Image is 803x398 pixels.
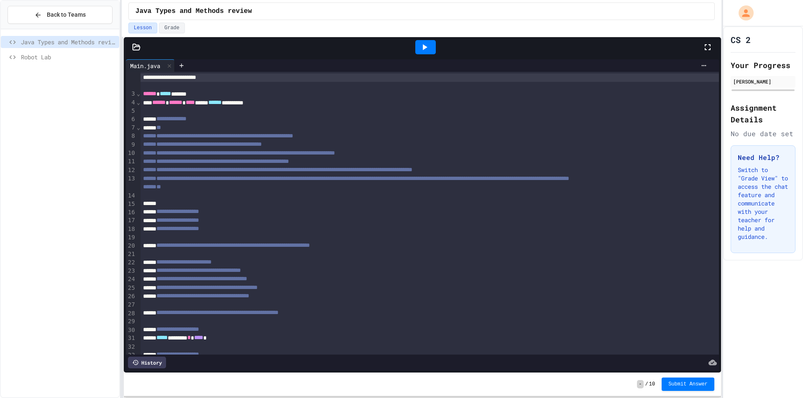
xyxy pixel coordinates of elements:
[126,326,136,335] div: 30
[136,99,141,106] span: Fold line
[126,124,136,132] div: 7
[126,309,136,318] div: 28
[126,115,136,124] div: 6
[731,34,751,46] h1: CS 2
[126,132,136,140] div: 8
[21,53,116,61] span: Robot Lab
[47,10,86,19] span: Back to Teams
[126,284,136,292] div: 25
[126,166,136,175] div: 12
[126,351,136,360] div: 33
[126,141,136,149] div: 9
[136,90,141,97] span: Fold line
[126,216,136,225] div: 17
[136,124,141,131] span: Fold line
[159,23,185,33] button: Grade
[136,6,252,16] span: Java Types and Methods review
[126,107,136,115] div: 5
[126,175,136,192] div: 13
[126,225,136,233] div: 18
[128,23,157,33] button: Lesson
[126,301,136,309] div: 27
[126,157,136,166] div: 11
[662,378,714,391] button: Submit Answer
[734,328,795,364] iframe: chat widget
[126,59,175,72] div: Main.java
[738,152,788,162] h3: Need Help?
[731,59,795,71] h2: Your Progress
[126,275,136,284] div: 24
[731,129,795,139] div: No due date set
[668,381,708,388] span: Submit Answer
[768,365,795,390] iframe: chat widget
[731,102,795,125] h2: Assignment Details
[733,78,793,85] div: [PERSON_NAME]
[738,166,788,241] p: Switch to "Grade View" to access the chat feature and communicate with your teacher for help and ...
[126,61,164,70] div: Main.java
[126,317,136,326] div: 29
[126,292,136,301] div: 26
[8,6,113,24] button: Back to Teams
[126,99,136,107] div: 4
[645,381,648,388] span: /
[126,192,136,200] div: 14
[126,233,136,242] div: 19
[126,200,136,208] div: 15
[637,380,643,388] span: -
[126,334,136,342] div: 31
[126,267,136,275] div: 23
[126,343,136,351] div: 32
[126,250,136,259] div: 21
[126,149,136,157] div: 10
[649,381,655,388] span: 10
[21,38,116,46] span: Java Types and Methods review
[126,259,136,267] div: 22
[126,90,136,98] div: 3
[730,3,756,23] div: My Account
[126,208,136,217] div: 16
[128,357,166,368] div: History
[126,242,136,250] div: 20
